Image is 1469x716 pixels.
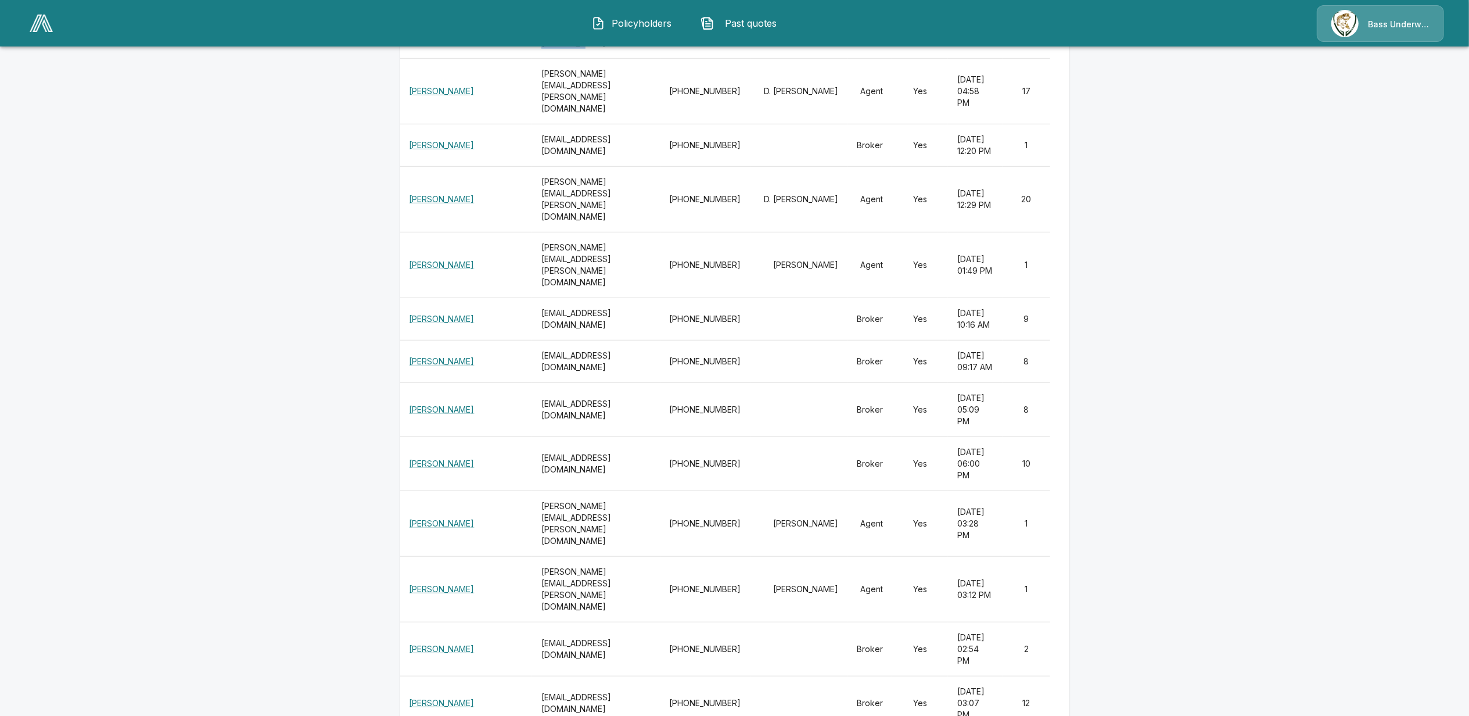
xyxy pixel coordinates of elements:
[660,58,750,124] td: [PHONE_NUMBER]
[948,382,1003,436] td: [DATE] 05:09 PM
[1317,5,1444,42] a: Agency IconBass Underwriters
[660,232,750,298] td: [PHONE_NUMBER]
[892,491,947,557] td: Yes
[1003,58,1051,124] td: 17
[410,698,475,708] a: [PERSON_NAME]
[750,557,848,622] td: [PERSON_NAME]
[1003,340,1051,382] td: 8
[1003,298,1051,340] td: 9
[660,340,750,382] td: [PHONE_NUMBER]
[847,58,892,124] td: Agent
[892,298,947,340] td: Yes
[692,8,792,38] button: Past quotes IconPast quotes
[410,194,475,204] a: [PERSON_NAME]
[1003,232,1051,298] td: 1
[948,622,1003,676] td: [DATE] 02:54 PM
[30,15,53,32] img: AA Logo
[410,584,475,594] a: [PERSON_NAME]
[1003,124,1051,166] td: 1
[1003,382,1051,436] td: 8
[410,140,475,150] a: [PERSON_NAME]
[892,58,947,124] td: Yes
[583,8,683,38] button: Policyholders IconPolicyholders
[1003,491,1051,557] td: 1
[591,16,605,30] img: Policyholders Icon
[847,340,892,382] td: Broker
[660,557,750,622] td: [PHONE_NUMBER]
[847,382,892,436] td: Broker
[701,16,714,30] img: Past quotes Icon
[660,124,750,166] td: [PHONE_NUMBER]
[410,404,475,414] a: [PERSON_NAME]
[410,260,475,270] a: [PERSON_NAME]
[750,166,848,232] td: D. [PERSON_NAME]
[948,124,1003,166] td: [DATE] 12:20 PM
[847,622,892,676] td: Broker
[532,124,660,166] th: [EMAIL_ADDRESS][DOMAIN_NAME]
[1003,437,1051,491] td: 10
[750,58,848,124] td: D. [PERSON_NAME]
[948,437,1003,491] td: [DATE] 06:00 PM
[660,298,750,340] td: [PHONE_NUMBER]
[847,232,892,298] td: Agent
[948,232,1003,298] td: [DATE] 01:49 PM
[410,86,475,96] a: [PERSON_NAME]
[532,437,660,491] th: [EMAIL_ADDRESS][DOMAIN_NAME]
[948,166,1003,232] td: [DATE] 12:29 PM
[892,124,947,166] td: Yes
[660,166,750,232] td: [PHONE_NUMBER]
[532,166,660,232] th: [PERSON_NAME][EMAIL_ADDRESS][PERSON_NAME][DOMAIN_NAME]
[1368,19,1430,30] p: Bass Underwriters
[532,340,660,382] th: [EMAIL_ADDRESS][DOMAIN_NAME]
[892,437,947,491] td: Yes
[660,382,750,436] td: [PHONE_NUMBER]
[847,298,892,340] td: Broker
[892,622,947,676] td: Yes
[847,557,892,622] td: Agent
[892,340,947,382] td: Yes
[892,557,947,622] td: Yes
[610,16,674,30] span: Policyholders
[847,166,892,232] td: Agent
[892,382,947,436] td: Yes
[1003,166,1051,232] td: 20
[532,491,660,557] th: [PERSON_NAME][EMAIL_ADDRESS][PERSON_NAME][DOMAIN_NAME]
[532,298,660,340] th: [EMAIL_ADDRESS][DOMAIN_NAME]
[410,356,475,366] a: [PERSON_NAME]
[719,16,783,30] span: Past quotes
[410,644,475,654] a: [PERSON_NAME]
[660,437,750,491] td: [PHONE_NUMBER]
[1331,10,1359,37] img: Agency Icon
[847,124,892,166] td: Broker
[948,340,1003,382] td: [DATE] 09:17 AM
[892,232,947,298] td: Yes
[948,298,1003,340] td: [DATE] 10:16 AM
[532,58,660,124] th: [PERSON_NAME][EMAIL_ADDRESS][PERSON_NAME][DOMAIN_NAME]
[847,437,892,491] td: Broker
[410,518,475,528] a: [PERSON_NAME]
[410,314,475,324] a: [PERSON_NAME]
[948,491,1003,557] td: [DATE] 03:28 PM
[532,382,660,436] th: [EMAIL_ADDRESS][DOMAIN_NAME]
[660,622,750,676] td: [PHONE_NUMBER]
[660,491,750,557] td: [PHONE_NUMBER]
[750,491,848,557] td: [PERSON_NAME]
[892,166,947,232] td: Yes
[948,58,1003,124] td: [DATE] 04:58 PM
[1003,557,1051,622] td: 1
[948,557,1003,622] td: [DATE] 03:12 PM
[410,459,475,468] a: [PERSON_NAME]
[532,232,660,298] th: [PERSON_NAME][EMAIL_ADDRESS][PERSON_NAME][DOMAIN_NAME]
[1003,622,1051,676] td: 2
[532,557,660,622] th: [PERSON_NAME][EMAIL_ADDRESS][PERSON_NAME][DOMAIN_NAME]
[532,622,660,676] th: [EMAIL_ADDRESS][DOMAIN_NAME]
[847,491,892,557] td: Agent
[750,232,848,298] td: [PERSON_NAME]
